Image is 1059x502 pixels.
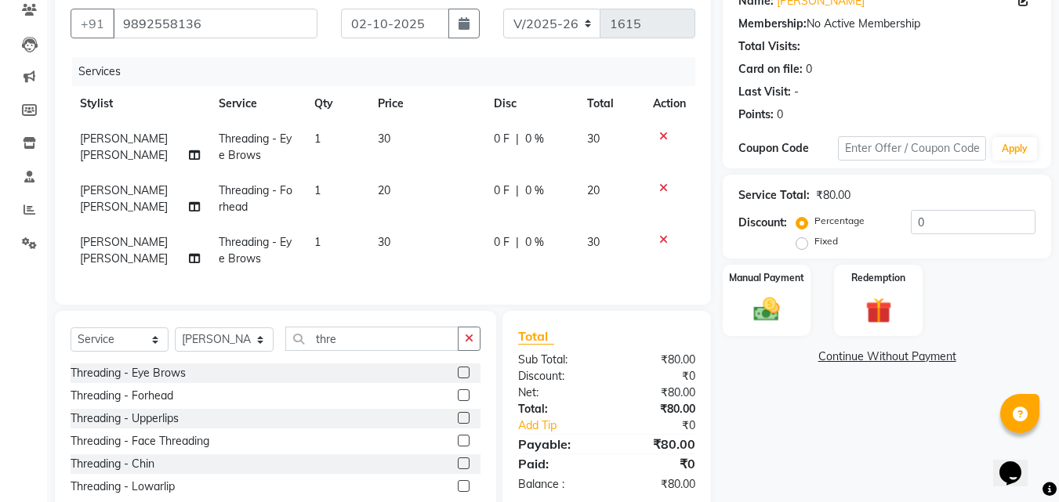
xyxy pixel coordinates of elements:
span: 0 % [525,131,544,147]
div: Membership: [738,16,807,32]
div: ₹80.00 [816,187,850,204]
div: Last Visit: [738,84,791,100]
span: [PERSON_NAME] [PERSON_NAME] [80,132,168,162]
label: Manual Payment [729,271,804,285]
span: | [516,234,519,251]
input: Search or Scan [285,327,459,351]
div: Points: [738,107,774,123]
div: Threading - Face Threading [71,433,209,450]
span: 30 [587,235,600,249]
div: ₹80.00 [607,385,707,401]
span: 0 F [494,234,510,251]
a: Add Tip [506,417,623,434]
th: Stylist [71,86,209,121]
span: Threading - Eye Brows [219,132,292,162]
span: Threading - Forhead [219,183,292,214]
span: [PERSON_NAME] [PERSON_NAME] [80,235,168,265]
th: Price [368,86,484,121]
div: Balance : [506,476,607,493]
div: Total Visits: [738,38,800,55]
span: Threading - Eye Brows [219,235,292,265]
span: 0 F [494,182,510,199]
div: Net: [506,385,607,401]
th: Qty [305,86,368,121]
div: Threading - Forhead [71,388,173,404]
label: Percentage [814,214,865,228]
span: 1 [314,235,321,249]
span: 0 % [525,182,544,199]
span: 1 [314,132,321,146]
div: Threading - Upperlips [71,410,179,427]
span: 0 F [494,131,510,147]
input: Search by Name/Mobile/Email/Code [113,9,317,38]
div: ₹80.00 [607,401,707,417]
span: 20 [587,183,600,197]
label: Redemption [851,271,905,285]
button: +91 [71,9,114,38]
div: ₹80.00 [607,435,707,453]
div: Coupon Code [738,140,837,157]
th: Service [209,86,305,121]
span: | [516,182,519,199]
div: ₹0 [624,417,708,434]
div: Card on file: [738,61,803,78]
div: No Active Membership [738,16,1035,32]
span: Total [518,328,554,345]
div: Threading - Chin [71,456,154,472]
div: ₹80.00 [607,352,707,368]
span: 30 [378,132,390,146]
th: Disc [484,86,578,121]
span: 30 [587,132,600,146]
div: ₹0 [607,454,707,473]
span: 20 [378,183,390,197]
div: Services [72,57,707,86]
input: Enter Offer / Coupon Code [838,136,986,161]
div: Threading - Lowarlip [71,479,175,495]
div: Sub Total: [506,352,607,368]
div: ₹0 [607,368,707,385]
th: Action [644,86,695,121]
div: Paid: [506,454,607,473]
img: _gift.svg [858,294,900,327]
span: 30 [378,235,390,249]
iframe: chat widget [993,439,1043,486]
div: Discount: [738,215,787,231]
a: Continue Without Payment [726,349,1048,365]
div: - [794,84,799,100]
span: 1 [314,183,321,197]
div: 0 [806,61,812,78]
div: Service Total: [738,187,810,204]
span: 0 % [525,234,544,251]
button: Apply [992,137,1037,161]
div: Total: [506,401,607,417]
span: [PERSON_NAME] [PERSON_NAME] [80,183,168,214]
div: ₹80.00 [607,476,707,493]
div: Payable: [506,435,607,453]
div: 0 [777,107,783,123]
div: Discount: [506,368,607,385]
span: | [516,131,519,147]
img: _cash.svg [745,294,788,324]
div: Threading - Eye Brows [71,365,186,381]
label: Fixed [814,234,838,248]
th: Total [578,86,644,121]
